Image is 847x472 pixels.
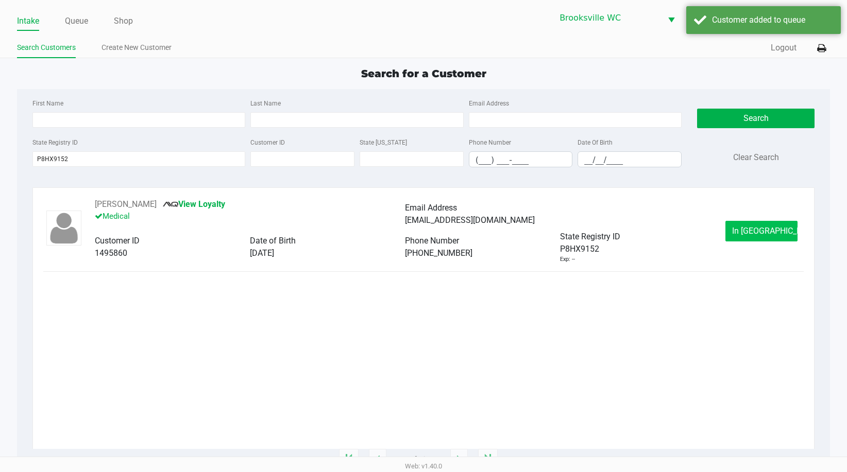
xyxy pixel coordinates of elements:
label: Customer ID [250,138,285,147]
button: Select [662,6,681,30]
a: View Loyalty [163,199,225,209]
span: Phone Number [405,236,459,246]
label: State Registry ID [32,138,78,147]
a: Intake [17,14,39,28]
div: Exp: -- [560,255,575,264]
label: Date Of Birth [578,138,613,147]
a: Create New Customer [101,41,172,54]
label: First Name [32,99,63,108]
button: In [GEOGRAPHIC_DATA] [725,221,798,241]
a: Queue [65,14,88,28]
input: Format: MM/DD/YYYY [578,152,681,168]
span: [DATE] [250,248,274,258]
a: Shop [114,14,133,28]
app-submit-button: Move to last page [478,449,498,469]
span: [EMAIL_ADDRESS][DOMAIN_NAME] [405,215,535,225]
label: Last Name [250,99,281,108]
span: Brooksville WC [560,12,655,24]
kendo-maskedtextbox: Format: (999) 999-9999 [469,151,573,167]
span: Customer ID [95,236,140,246]
a: Search Customers [17,41,76,54]
app-submit-button: Next [450,449,468,469]
button: Clear Search [733,151,779,164]
app-submit-button: Move to first page [339,449,359,469]
app-submit-button: Previous [369,449,386,469]
kendo-maskedtextbox: Format: MM/DD/YYYY [578,151,682,167]
span: Web: v1.40.0 [405,462,442,470]
span: [PHONE_NUMBER] [405,248,472,258]
label: Email Address [469,99,509,108]
p: Medical [95,211,405,222]
label: Phone Number [469,138,511,147]
button: Logout [771,42,797,54]
span: State Registry ID [560,232,620,241]
input: Format: (999) 999-9999 [469,152,572,168]
button: Search [697,109,815,128]
span: Date of Birth [250,236,296,246]
div: Customer added to queue [712,14,833,26]
span: In [GEOGRAPHIC_DATA] [732,226,819,236]
label: State [US_STATE] [360,138,407,147]
span: Email Address [405,203,457,213]
span: 1495860 [95,248,127,258]
span: 1 - 1 of 1 items [397,454,440,464]
span: P8HX9152 [560,243,599,255]
button: See customer info [95,198,157,211]
span: Search for a Customer [361,67,486,80]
